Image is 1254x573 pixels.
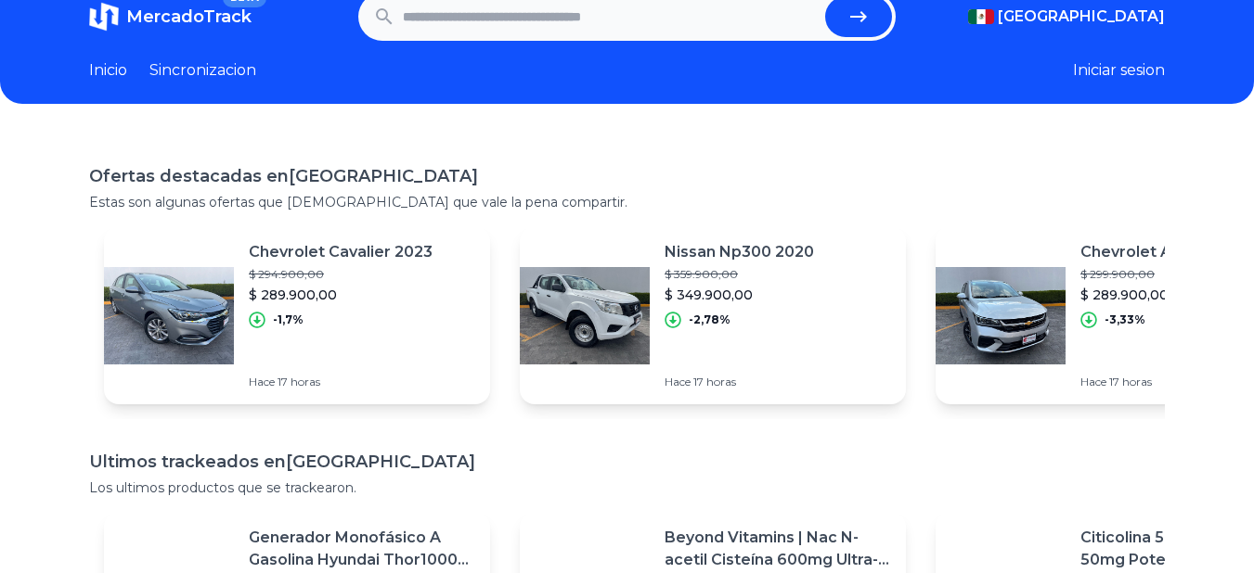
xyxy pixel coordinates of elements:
p: Los ultimos productos que se trackearon. [89,478,1165,497]
p: $ 359.900,00 [665,267,814,282]
button: Iniciar sesion [1073,59,1165,82]
a: MercadoTrackBETA [89,2,252,32]
p: -3,33% [1105,312,1145,327]
button: [GEOGRAPHIC_DATA] [968,6,1165,28]
p: Generador Monofásico A Gasolina Hyundai Thor10000 P 11.5 Kw [249,527,475,571]
p: Estas son algunas ofertas que [DEMOGRAPHIC_DATA] que vale la pena compartir. [89,193,1165,211]
p: Hace 17 horas [249,375,433,389]
p: Beyond Vitamins | Nac N-acetil Cisteína 600mg Ultra-premium Con Inulina De Agave (prebiótico Natu... [665,527,891,571]
p: Nissan Np300 2020 [665,241,814,263]
p: $ 349.900,00 [665,286,814,304]
p: $ 289.900,00 [249,286,433,304]
p: Hace 17 horas [1080,375,1244,389]
img: Featured image [520,250,650,380]
a: Featured imageNissan Np300 2020$ 359.900,00$ 349.900,00-2,78%Hace 17 horas [520,226,906,404]
p: Chevrolet Aveo 2024 [1080,241,1244,263]
h1: Ultimos trackeados en [GEOGRAPHIC_DATA] [89,449,1165,475]
p: $ 299.900,00 [1080,267,1244,282]
h1: Ofertas destacadas en [GEOGRAPHIC_DATA] [89,163,1165,189]
p: $ 289.900,00 [1080,286,1244,304]
a: Sincronizacion [149,59,256,82]
p: Chevrolet Cavalier 2023 [249,241,433,263]
p: -1,7% [273,312,304,327]
a: Inicio [89,59,127,82]
a: Featured imageChevrolet Cavalier 2023$ 294.900,00$ 289.900,00-1,7%Hace 17 horas [104,226,490,404]
p: -2,78% [689,312,730,327]
p: $ 294.900,00 [249,267,433,282]
img: Mexico [968,9,994,24]
span: [GEOGRAPHIC_DATA] [998,6,1165,28]
img: MercadoTrack [89,2,119,32]
span: MercadoTrack [126,6,252,27]
p: Hace 17 horas [665,375,814,389]
img: Featured image [936,250,1066,380]
img: Featured image [104,250,234,380]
